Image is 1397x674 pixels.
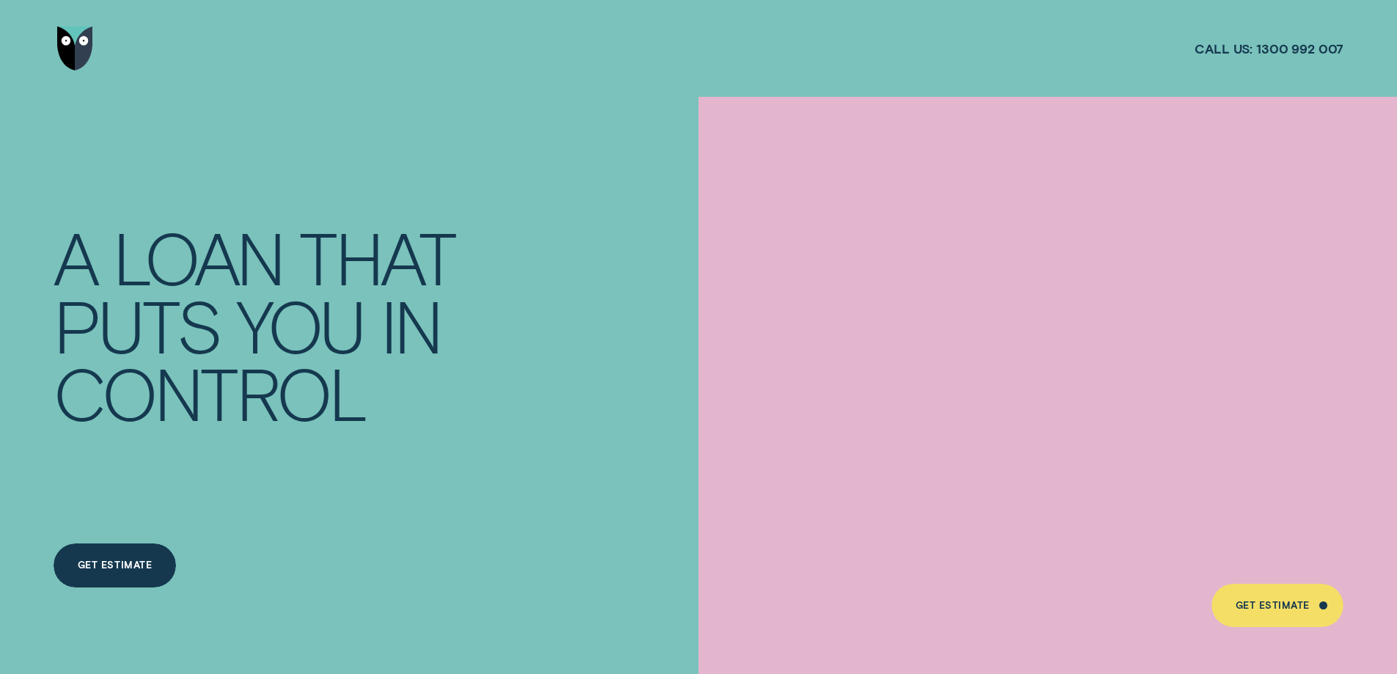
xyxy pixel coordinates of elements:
a: Call us:1300 992 007 [1195,40,1343,57]
a: Get Estimate [54,543,176,587]
img: Wisr [57,26,94,70]
h4: A LOAN THAT PUTS YOU IN CONTROL [54,223,474,426]
span: 1300 992 007 [1256,40,1343,57]
span: Call us: [1195,40,1253,57]
a: Get Estimate [1211,584,1344,628]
